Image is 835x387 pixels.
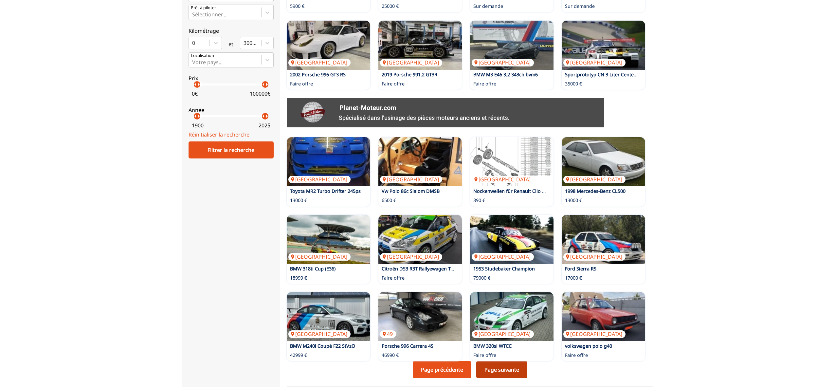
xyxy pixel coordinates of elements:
p: Sur demande [565,3,595,9]
a: Nockenwellen für Renault Clio 3 Motor F4R830[GEOGRAPHIC_DATA] [470,137,554,186]
p: 13000 € [565,197,582,204]
a: Réinitialiser la recherche [189,131,249,138]
p: arrow_right [195,112,203,120]
p: [GEOGRAPHIC_DATA] [288,330,351,338]
a: BMW 320si WTCC[GEOGRAPHIC_DATA] [470,292,554,341]
p: [GEOGRAPHIC_DATA] [288,59,351,66]
a: Toyota MR2 Turbo Drifter 245ps[GEOGRAPHIC_DATA] [287,137,370,186]
p: [GEOGRAPHIC_DATA] [472,253,534,260]
p: 79000 € [473,275,490,281]
p: arrow_right [263,81,271,88]
p: 100000 € [250,90,270,97]
a: Ford Sierra RS [565,266,596,272]
p: [GEOGRAPHIC_DATA] [288,176,351,183]
p: [GEOGRAPHIC_DATA] [563,330,626,338]
p: [GEOGRAPHIC_DATA] [563,176,626,183]
a: Sportprototyp CN 3 Liter CentenariMAC3-02 [565,71,662,78]
input: 300000 [244,40,245,46]
a: volkswagen polo g40[GEOGRAPHIC_DATA] [562,292,645,341]
img: Porsche 996 Carrera 4S [378,292,462,341]
a: 2002 Porsche 996 GT3 RS [290,71,346,78]
p: arrow_right [263,112,271,120]
p: 1900 [192,122,204,129]
input: Votre pays... [192,59,193,65]
div: Filtrer la recherche [189,141,274,158]
a: BMW 318ti Cup (E36) [290,266,336,272]
a: Ford Sierra RS[GEOGRAPHIC_DATA] [562,215,645,264]
p: [GEOGRAPHIC_DATA] [563,253,626,260]
a: 2019 Porsche 991.2 GT3R [382,71,437,78]
input: Prêt à piloterSélectionner... [192,11,193,17]
p: [GEOGRAPHIC_DATA] [380,253,442,260]
p: 25000 € [382,3,399,9]
a: 2019 Porsche 991.2 GT3R[GEOGRAPHIC_DATA] [378,21,462,70]
img: Citroën DS3 R3T Rallyewagen Top Zustand [378,215,462,264]
a: BMW M3 E46 3.2 343ch bvm6 [473,71,538,78]
a: BMW 318ti Cup (E36)[GEOGRAPHIC_DATA] [287,215,370,264]
p: Année [189,106,274,114]
p: 13000 € [290,197,307,204]
p: Prêt à piloter [191,5,216,11]
img: Sportprototyp CN 3 Liter CentenariMAC3-02 [562,21,645,70]
p: arrow_left [260,81,267,88]
a: Toyota MR2 Turbo Drifter 245ps [290,188,361,194]
p: [GEOGRAPHIC_DATA] [380,176,442,183]
a: 1998 Mercedes-Benz CL500 [565,188,626,194]
p: arrow_left [260,112,267,120]
img: BMW M3 E46 3.2 343ch bvm6 [470,21,554,70]
a: volkswagen polo g40 [565,343,612,349]
img: 1953 Studebaker Champion [470,215,554,264]
img: 2019 Porsche 991.2 GT3R [378,21,462,70]
a: Page précédente [413,361,471,378]
a: BMW M240i Coupé F22 StVzO [290,343,355,349]
img: Toyota MR2 Turbo Drifter 245ps [287,137,370,186]
p: Kilométrage [189,27,274,34]
p: 6500 € [382,197,396,204]
p: 390 € [473,197,485,204]
a: Porsche 996 Carrera 4S [382,343,433,349]
p: arrow_right [195,81,203,88]
p: 17000 € [565,275,582,281]
a: 2002 Porsche 996 GT3 RS[GEOGRAPHIC_DATA] [287,21,370,70]
a: 1953 Studebaker Champion [473,266,535,272]
a: Vw Polo 86c Slalom DMSB[GEOGRAPHIC_DATA] [378,137,462,186]
p: [GEOGRAPHIC_DATA] [288,253,351,260]
a: 1998 Mercedes-Benz CL500[GEOGRAPHIC_DATA] [562,137,645,186]
a: Porsche 996 Carrera 4S49 [378,292,462,341]
p: Sur demande [473,3,503,9]
img: BMW M240i Coupé F22 StVzO [287,292,370,341]
p: [GEOGRAPHIC_DATA] [472,330,534,338]
p: [GEOGRAPHIC_DATA] [380,59,442,66]
img: Vw Polo 86c Slalom DMSB [378,137,462,186]
p: arrow_left [191,81,199,88]
a: BMW 320si WTCC [473,343,512,349]
p: Faire offre [382,81,405,87]
p: 5900 € [290,3,304,9]
p: Prix [189,75,274,82]
p: 46990 € [382,352,399,359]
a: Nockenwellen für Renault Clio 3 Motor F4R830 [473,188,577,194]
p: [GEOGRAPHIC_DATA] [472,59,534,66]
p: 0 € [192,90,198,97]
p: [GEOGRAPHIC_DATA] [472,176,534,183]
p: 49 [380,330,396,338]
img: 2002 Porsche 996 GT3 RS [287,21,370,70]
p: et [228,41,233,48]
img: BMW 320si WTCC [470,292,554,341]
img: volkswagen polo g40 [562,292,645,341]
a: Page suivante [476,361,527,378]
img: BMW 318ti Cup (E36) [287,215,370,264]
p: Faire offre [473,352,496,359]
p: 2025 [259,122,270,129]
a: Sportprototyp CN 3 Liter CentenariMAC3-02[GEOGRAPHIC_DATA] [562,21,645,70]
a: Citroën DS3 R3T Rallyewagen Top Zustand[GEOGRAPHIC_DATA] [378,215,462,264]
a: 1953 Studebaker Champion[GEOGRAPHIC_DATA] [470,215,554,264]
p: Faire offre [382,275,405,281]
img: 1998 Mercedes-Benz CL500 [562,137,645,186]
img: Ford Sierra RS [562,215,645,264]
p: [GEOGRAPHIC_DATA] [563,59,626,66]
p: 18999 € [290,275,307,281]
a: Citroën DS3 R3T Rallyewagen Top Zustand [382,266,476,272]
a: BMW M3 E46 3.2 343ch bvm6[GEOGRAPHIC_DATA] [470,21,554,70]
a: BMW M240i Coupé F22 StVzO[GEOGRAPHIC_DATA] [287,292,370,341]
